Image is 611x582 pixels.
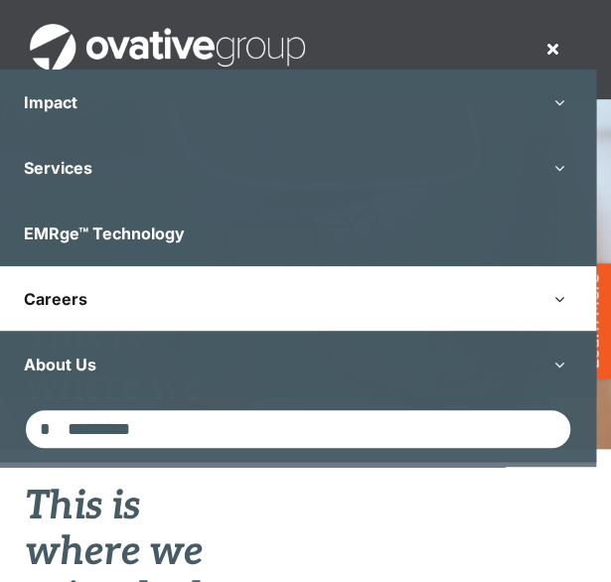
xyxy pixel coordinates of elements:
[30,22,305,41] a: OG_Full_horizontal_WHT
[24,92,77,112] span: Impact
[24,355,96,374] span: About Us
[24,408,572,450] input: Search...
[24,408,66,450] input: Search
[25,528,203,576] em: where we
[24,289,87,309] span: Careers
[24,223,185,243] span: EMRge™ Technology
[523,266,596,331] button: Open submenu of Careers
[523,135,596,200] button: Open submenu of Services
[523,332,596,396] button: Open submenu of About Us
[25,483,140,530] em: This is
[526,30,581,70] nav: Menu
[24,158,92,178] span: Services
[523,70,596,134] button: Open submenu of Impact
